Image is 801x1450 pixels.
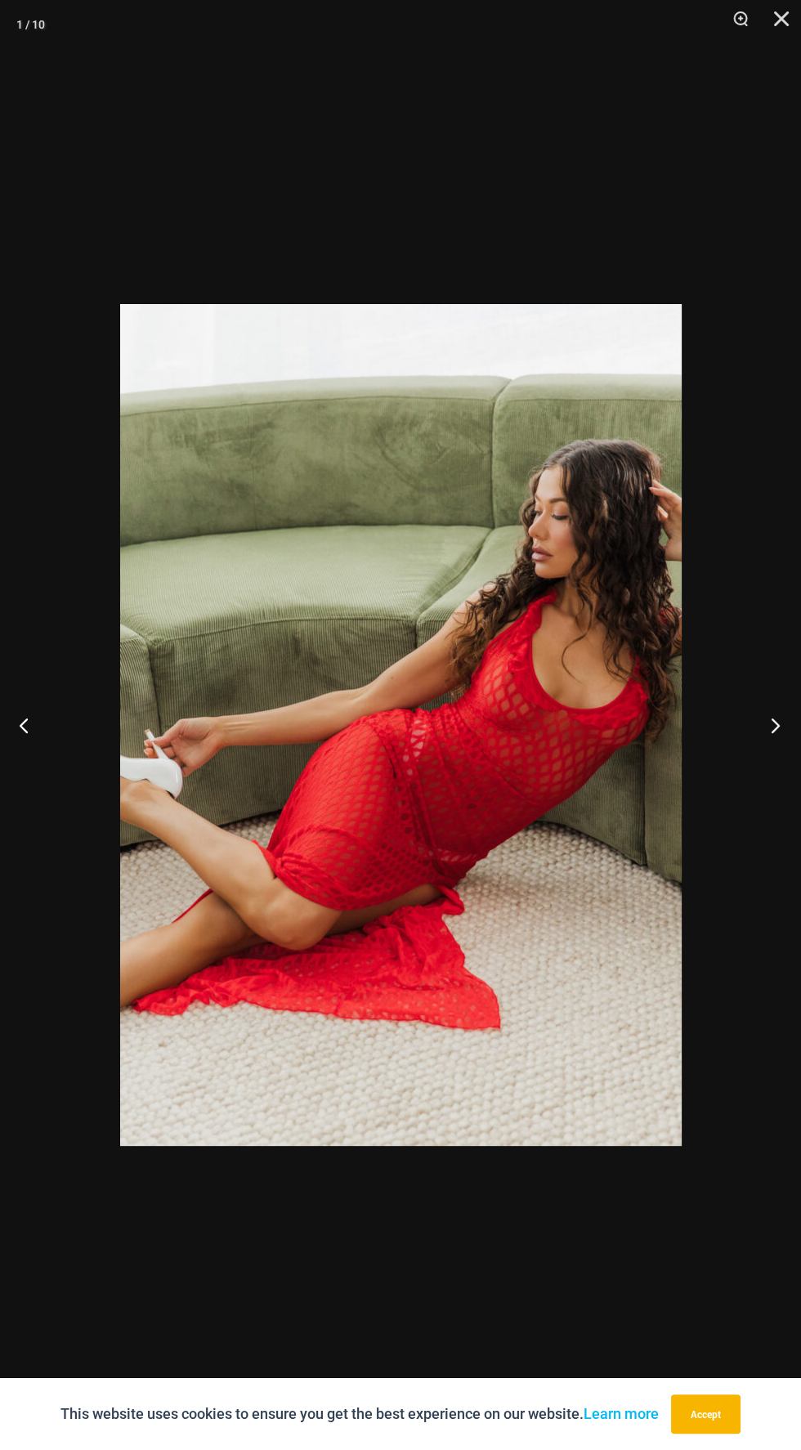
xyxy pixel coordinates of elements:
p: This website uses cookies to ensure you get the best experience on our website. [60,1402,659,1426]
img: Sometimes Red 587 Dress 10 [120,304,682,1146]
a: Learn more [584,1405,659,1422]
button: Accept [671,1394,741,1434]
div: 1 / 10 [16,12,45,37]
button: Next [740,684,801,766]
